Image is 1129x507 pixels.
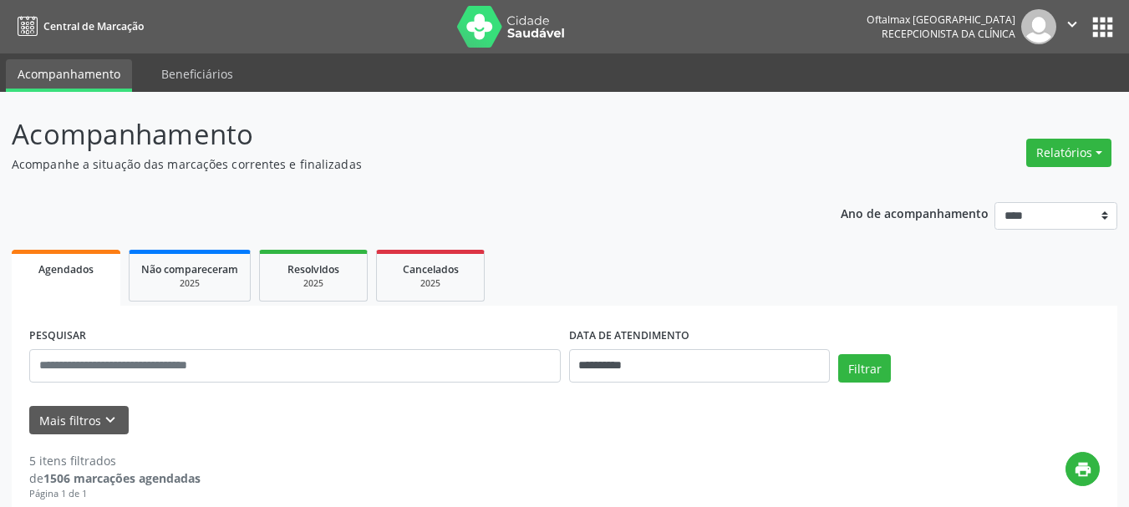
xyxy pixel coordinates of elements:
p: Acompanhe a situação das marcações correntes e finalizadas [12,155,786,173]
button: Mais filtroskeyboard_arrow_down [29,406,129,435]
strong: 1506 marcações agendadas [43,470,201,486]
p: Ano de acompanhamento [841,202,989,223]
a: Acompanhamento [6,59,132,92]
div: Oftalmax [GEOGRAPHIC_DATA] [867,13,1015,27]
i: keyboard_arrow_down [101,411,120,429]
i:  [1063,15,1081,33]
span: Central de Marcação [43,19,144,33]
span: Não compareceram [141,262,238,276]
a: Central de Marcação [12,13,144,40]
img: img [1021,9,1056,44]
button: print [1065,452,1100,486]
button: Relatórios [1026,139,1111,167]
span: Recepcionista da clínica [882,27,1015,41]
div: 2025 [272,277,355,290]
label: DATA DE ATENDIMENTO [569,323,689,349]
div: 2025 [389,277,472,290]
i: print [1074,460,1092,479]
p: Acompanhamento [12,114,786,155]
div: de [29,469,201,487]
span: Cancelados [403,262,459,276]
div: 5 itens filtrados [29,452,201,469]
a: Beneficiários [150,59,245,89]
div: 2025 [141,277,238,290]
label: PESQUISAR [29,323,86,349]
button: Filtrar [838,354,891,383]
span: Resolvidos [287,262,339,276]
span: Agendados [38,262,94,276]
div: Página 1 de 1 [29,487,201,501]
button:  [1056,9,1088,44]
button: apps [1088,13,1117,42]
